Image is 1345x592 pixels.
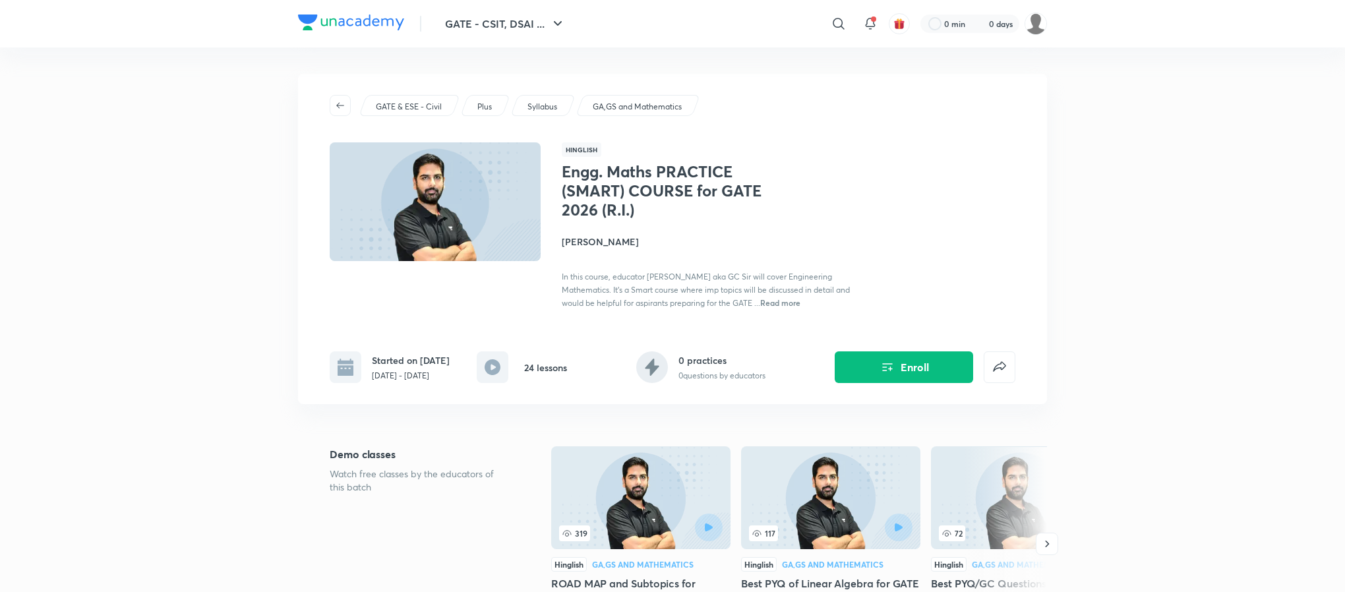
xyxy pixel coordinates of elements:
img: streak [973,17,986,30]
img: Rajalakshmi [1025,13,1047,35]
button: GATE - CSIT, DSAI ... [437,11,574,37]
p: Syllabus [527,101,557,113]
h4: [PERSON_NAME] [562,235,857,249]
p: Watch free classes by the educators of this batch [330,467,509,494]
a: Syllabus [525,101,560,113]
h5: Demo classes [330,446,509,462]
div: Hinglish [551,557,587,572]
p: GATE & ESE - Civil [376,101,442,113]
span: 319 [559,525,590,541]
img: avatar [893,18,905,30]
h6: Started on [DATE] [372,353,450,367]
button: Enroll [835,351,973,383]
p: 0 questions by educators [678,370,765,382]
span: 117 [749,525,778,541]
img: Company Logo [298,15,404,30]
span: Hinglish [562,142,601,157]
a: Company Logo [298,15,404,34]
div: Hinglish [931,557,967,572]
p: Plus [477,101,492,113]
img: Thumbnail [328,141,543,262]
p: GA,GS and Mathematics [593,101,682,113]
span: Read more [760,297,800,308]
h6: 0 practices [678,353,765,367]
a: Plus [475,101,494,113]
a: GA,GS and Mathematics [591,101,684,113]
h6: 24 lessons [524,361,567,374]
div: GA,GS and Mathematics [592,560,694,568]
button: false [984,351,1015,383]
div: Hinglish [741,557,777,572]
a: GATE & ESE - Civil [374,101,444,113]
span: 72 [939,525,965,541]
div: GA,GS and Mathematics [782,560,883,568]
span: In this course, educator [PERSON_NAME] aka GC Sir will cover Engineering Mathematics. It's a Smar... [562,272,850,308]
p: [DATE] - [DATE] [372,370,450,382]
button: avatar [889,13,910,34]
h1: Engg. Maths PRACTICE (SMART) COURSE for GATE 2026 (R.I.) [562,162,777,219]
